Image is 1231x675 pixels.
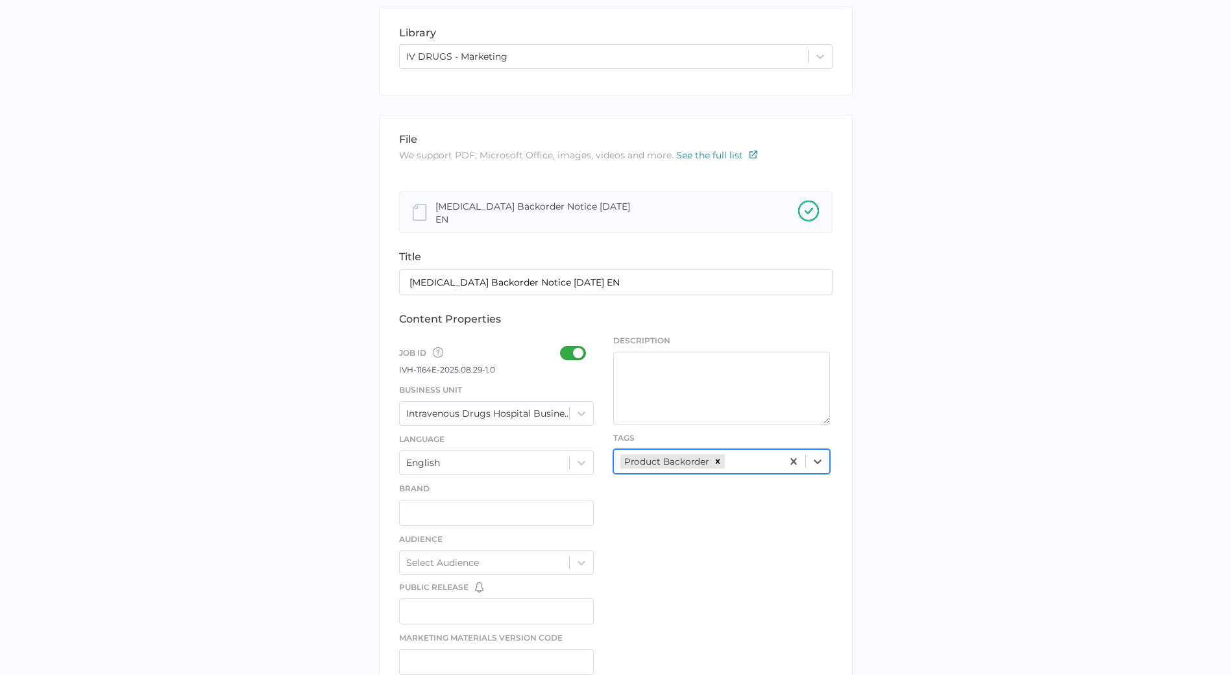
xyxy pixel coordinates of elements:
div: library [399,27,833,39]
input: Type the name of your content [399,269,833,295]
span: Brand [399,484,430,493]
div: Intravenous Drugs Hospital Business [406,408,571,419]
span: IVH-1164E-2025.08.29-1.0 [399,365,495,374]
img: checkmark-upload-success.08ba15b3.svg [798,201,819,221]
div: [MEDICAL_DATA] Backorder Notice [DATE] EN [435,199,645,226]
div: content properties [399,313,833,325]
div: IV DRUGS - Marketing [406,51,507,62]
span: Description [613,335,830,347]
img: bell-default.8986a8bf.svg [475,582,483,593]
div: file [399,133,833,145]
span: Public Release [399,582,469,593]
img: document-file-grey.20d19ea5.svg [413,204,427,221]
span: Audience [399,534,443,544]
img: tooltip-default.0a89c667.svg [433,347,443,358]
div: Product Backorder [620,454,711,469]
div: English [406,457,440,469]
span: Business Unit [399,385,462,395]
img: external-link-icon.7ec190a1.svg [750,151,757,158]
a: See the full list [676,149,757,161]
span: Marketing Materials Version Code [399,633,563,643]
div: title [399,251,833,263]
span: Language [399,434,445,444]
p: We support PDF, Microsoft Office, images, videos and more. [399,148,833,162]
span: Job ID [399,346,443,363]
div: Select Audience [406,557,479,569]
span: Tags [613,433,635,443]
